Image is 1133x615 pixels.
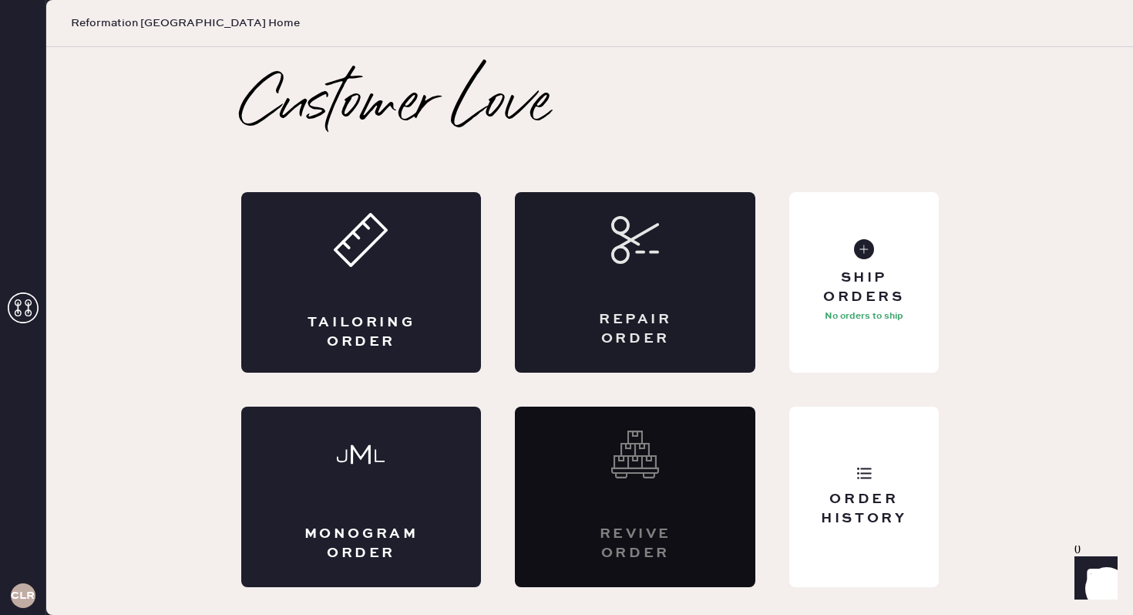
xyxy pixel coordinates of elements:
div: Interested? Contact us at care@hemster.co [515,407,755,587]
p: No orders to ship [825,307,903,326]
iframe: Front Chat [1060,546,1126,612]
div: Monogram Order [303,525,420,563]
h2: Customer Love [241,75,550,137]
div: Order History [802,490,926,529]
div: Tailoring Order [303,313,420,352]
div: Revive order [577,525,694,563]
div: Ship Orders [802,269,926,307]
h3: CLR [11,590,35,601]
span: Reformation [GEOGRAPHIC_DATA] Home [71,15,300,31]
div: Repair Order [577,310,694,349]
